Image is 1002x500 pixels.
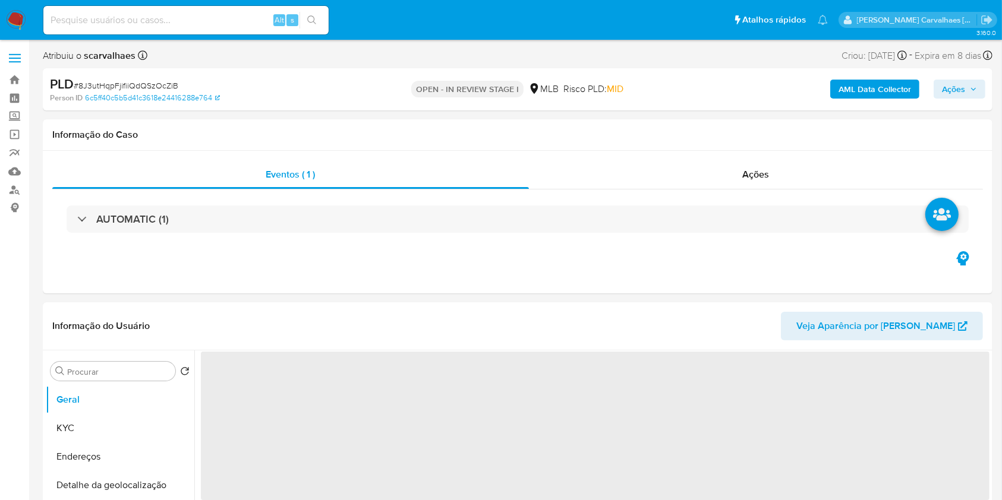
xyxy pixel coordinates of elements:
[46,385,194,414] button: Geral
[201,352,990,500] span: ‌
[43,49,136,62] span: Atribuiu o
[857,14,977,26] p: sara.carvalhaes@mercadopago.com.br
[528,83,559,96] div: MLB
[981,14,993,26] a: Sair
[909,48,912,64] span: -
[842,48,907,64] div: Criou: [DATE]
[96,213,169,226] h3: AUTOMATIC (1)
[942,80,965,99] span: Ações
[50,93,83,103] b: Person ID
[275,14,284,26] span: Alt
[67,366,171,377] input: Procurar
[743,167,770,181] span: Ações
[55,366,65,376] button: Procurar
[50,74,74,93] b: PLD
[300,12,324,29] button: search-icon
[830,80,919,99] button: AML Data Collector
[81,49,136,62] b: scarvalhaes
[934,80,985,99] button: Ações
[67,205,969,233] div: AUTOMATIC (1)
[52,129,983,141] h1: Informação do Caso
[46,442,194,471] button: Endereços
[563,83,623,96] span: Risco PLD:
[818,15,828,25] a: Notificações
[180,366,190,379] button: Retornar ao pedido padrão
[266,167,316,181] span: Eventos ( 1 )
[796,312,955,340] span: Veja Aparência por [PERSON_NAME]
[915,49,981,62] span: Expira em 8 dias
[43,12,329,28] input: Pesquise usuários ou casos...
[46,414,194,442] button: KYC
[46,471,194,499] button: Detalhe da geolocalização
[74,80,178,91] span: # 8J3utHqpFjifiiQdQSzOcZiB
[839,80,911,99] b: AML Data Collector
[85,93,220,103] a: 6c5ff40c5b5d41c3618e24416288e764
[781,312,983,340] button: Veja Aparência por [PERSON_NAME]
[607,82,623,96] span: MID
[742,14,806,26] span: Atalhos rápidos
[52,320,150,332] h1: Informação do Usuário
[411,81,524,97] p: OPEN - IN REVIEW STAGE I
[291,14,294,26] span: s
